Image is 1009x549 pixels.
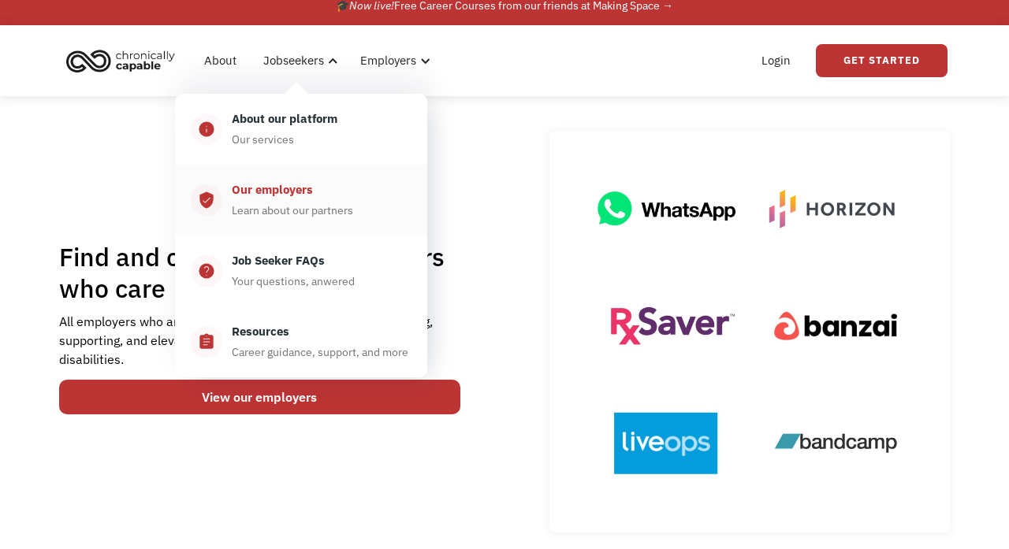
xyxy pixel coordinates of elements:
[360,51,416,70] div: Employers
[175,165,427,236] a: verified_userOur employersLearn about our partners
[59,380,460,414] a: View our employers
[232,180,313,199] div: Our employers
[816,44,948,77] a: Get Started
[175,236,427,306] a: help_centerJob Seeker FAQsYour questions, anwered
[198,120,215,139] div: info
[195,35,246,86] a: About
[232,343,408,362] div: Career guidance, support, and more
[198,332,215,351] div: assignment
[61,43,180,78] img: Chronically Capable logo
[232,130,294,149] div: Our services
[175,306,427,377] a: assignmentResourcesCareer guidance, support, and more
[198,191,215,210] div: verified_user
[232,251,325,270] div: Job Seeker FAQs
[351,35,435,86] div: Employers
[175,94,427,165] a: infoAbout our platformOur services
[175,86,427,377] nav: Jobseekers
[752,35,800,86] a: Login
[198,262,215,280] div: help_center
[263,51,324,70] div: Jobseekers
[232,322,289,341] div: Resources
[254,35,343,86] div: Jobseekers
[232,272,355,291] div: Your questions, anwered
[232,201,353,220] div: Learn about our partners
[61,43,187,78] a: home
[59,241,460,304] h1: Find and connect with employers who care
[232,109,337,128] div: About our platform
[59,312,460,369] div: All employers who are part of our network are dedicated to hiring, supporting, and elevating thos...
